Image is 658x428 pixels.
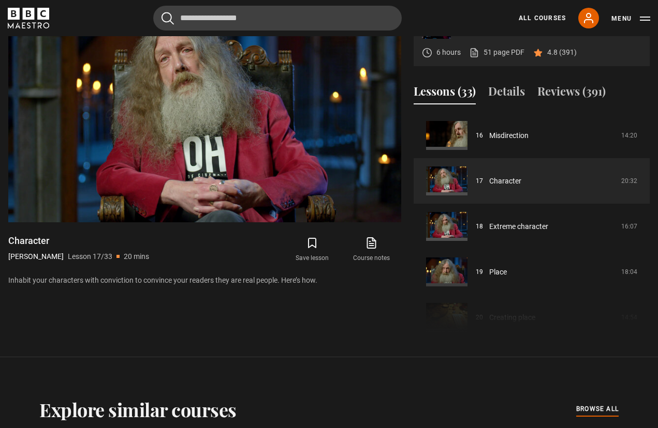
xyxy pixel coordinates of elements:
a: Place [489,267,507,278]
input: Search [153,6,402,30]
p: Lesson 17/33 [68,251,112,262]
a: Character [489,176,521,187]
button: Lessons (33) [414,83,476,104]
p: 6 hours [436,47,461,58]
video-js: Video Player [8,2,401,222]
p: [PERSON_NAME] [8,251,64,262]
a: Course notes [342,235,401,265]
h2: Explore similar courses [39,399,237,420]
button: Toggle navigation [611,13,650,24]
button: Reviews (391) [537,83,606,104]
button: Submit the search query [162,12,174,25]
p: 20 mins [124,251,149,262]
a: browse all [576,404,619,415]
a: Misdirection [489,130,529,141]
h1: Character [8,235,149,247]
svg: BBC Maestro [8,8,49,28]
button: Save lesson [283,235,342,265]
a: Extreme character [489,221,548,232]
span: browse all [576,404,619,414]
a: All Courses [519,13,566,23]
a: 51 page PDF [469,47,524,58]
p: 4.8 (391) [547,47,577,58]
button: Details [488,83,525,104]
p: Inhabit your characters with conviction to convince your readers they are real people. Here’s how. [8,275,401,286]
